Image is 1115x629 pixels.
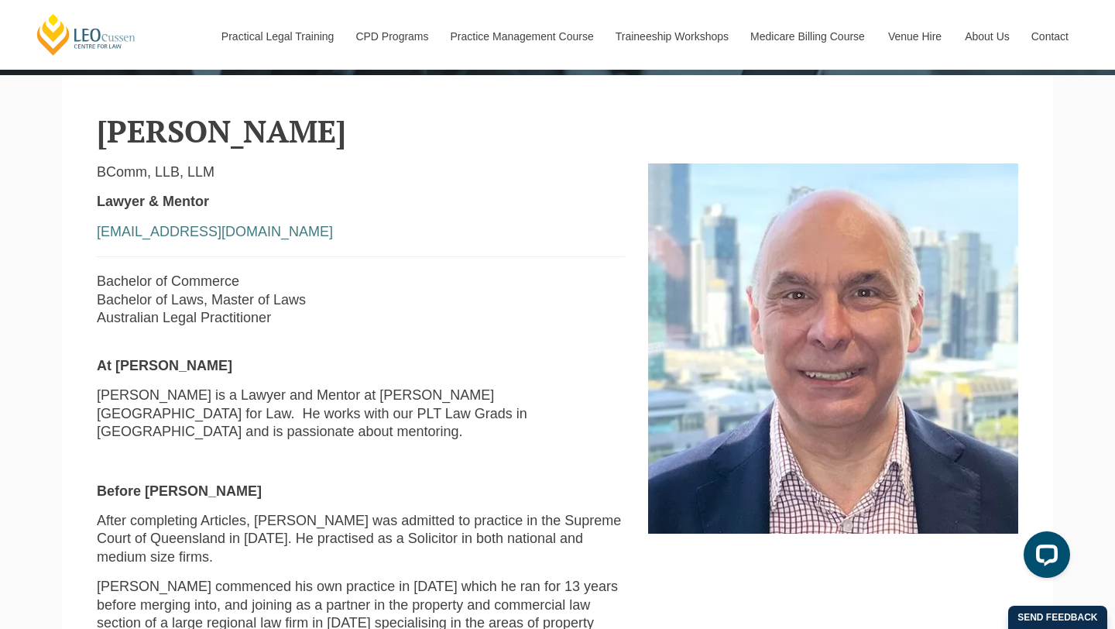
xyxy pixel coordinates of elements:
[35,12,138,57] a: [PERSON_NAME] Centre for Law
[739,3,877,70] a: Medicare Billing Course
[439,3,604,70] a: Practice Management Course
[97,273,625,345] p: Bachelor of Commerce Bachelor of Laws, Master of Laws Australian Legal Practitioner
[344,3,438,70] a: CPD Programs
[97,483,262,499] strong: Before [PERSON_NAME]
[97,163,625,181] p: BComm, LLB, LLM
[97,224,333,239] a: [EMAIL_ADDRESS][DOMAIN_NAME]
[97,387,625,441] p: [PERSON_NAME] is a Lawyer and Mentor at [PERSON_NAME][GEOGRAPHIC_DATA] for Law. He works with our...
[604,3,739,70] a: Traineeship Workshops
[97,114,1018,148] h2: [PERSON_NAME]
[953,3,1020,70] a: About Us
[877,3,953,70] a: Venue Hire
[1011,525,1076,590] iframe: LiveChat chat widget
[97,358,232,373] strong: At [PERSON_NAME]
[97,513,621,565] span: After completing Articles, [PERSON_NAME] was admitted to practice in the Supreme Court of Queensl...
[210,3,345,70] a: Practical Legal Training
[1020,3,1080,70] a: Contact
[97,194,209,209] strong: Lawyer & Mentor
